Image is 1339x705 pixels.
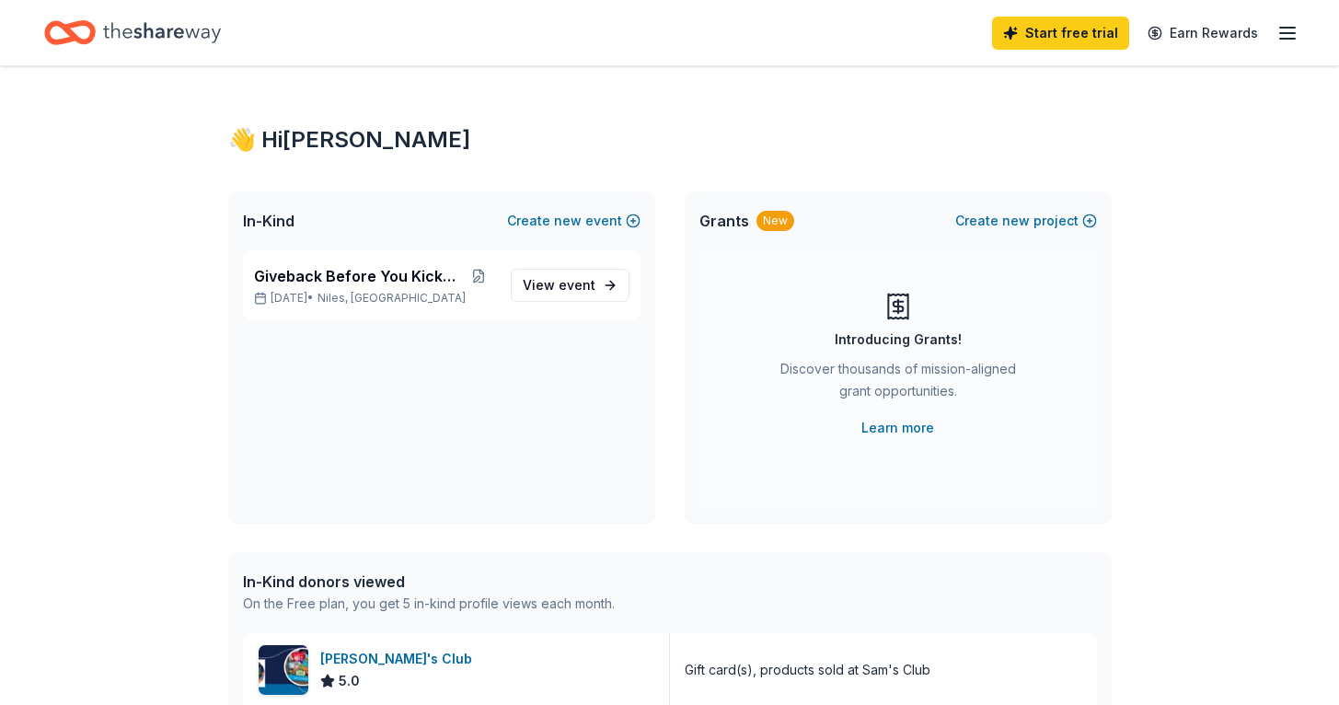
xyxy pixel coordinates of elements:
a: Home [44,11,221,54]
span: Grants [699,210,749,232]
button: Createnewevent [507,210,641,232]
div: Introducing Grants! [835,329,962,351]
div: [PERSON_NAME]'s Club [320,648,479,670]
div: On the Free plan, you get 5 in-kind profile views each month. [243,593,615,615]
div: Discover thousands of mission-aligned grant opportunities. [773,358,1023,410]
a: View event [511,269,629,302]
div: Gift card(s), products sold at Sam's Club [685,659,930,681]
span: event [559,277,595,293]
button: Createnewproject [955,210,1097,232]
span: 5.0 [339,670,360,692]
div: New [756,211,794,231]
a: Learn more [861,417,934,439]
span: new [1002,210,1030,232]
p: [DATE] • [254,291,496,306]
img: Image for Sam's Club [259,645,308,695]
span: In-Kind [243,210,294,232]
span: Giveback Before You Kickback [254,265,462,287]
div: In-Kind donors viewed [243,571,615,593]
a: Earn Rewards [1137,17,1269,50]
span: Niles, [GEOGRAPHIC_DATA] [317,291,466,306]
span: View [523,274,595,296]
div: 👋 Hi [PERSON_NAME] [228,125,1112,155]
a: Start free trial [992,17,1129,50]
span: new [554,210,582,232]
